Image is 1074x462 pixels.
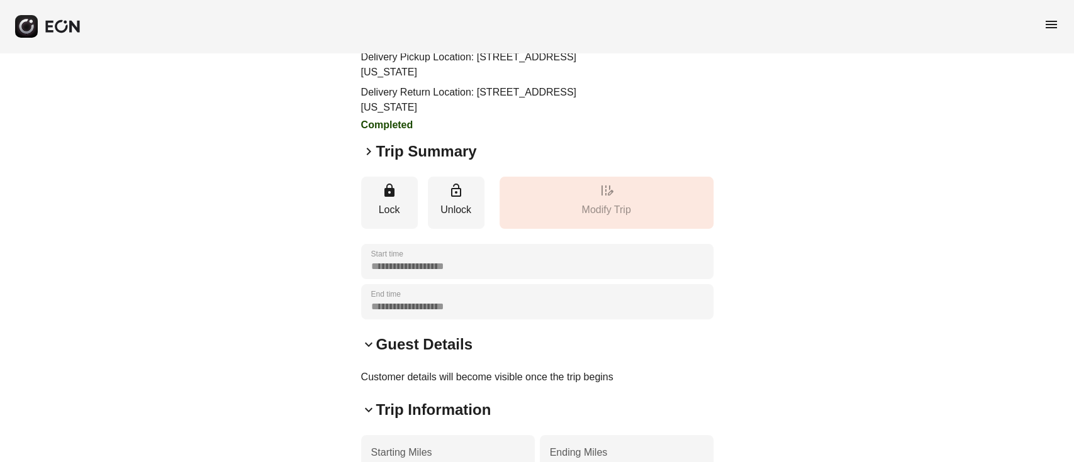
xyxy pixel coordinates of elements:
[376,400,491,420] h2: Trip Information
[367,202,411,217] p: Lock
[361,337,376,352] span: keyboard_arrow_down
[361,402,376,417] span: keyboard_arrow_down
[361,370,713,385] p: Customer details will become visible once the trip begins
[382,183,397,198] span: lock
[1044,17,1059,32] span: menu
[376,141,477,162] h2: Trip Summary
[434,202,478,217] p: Unlock
[361,177,418,229] button: Lock
[361,118,612,133] h3: Completed
[376,334,473,355] h2: Guest Details
[428,177,484,229] button: Unlock
[361,85,612,115] p: Delivery Return Location: [STREET_ADDRESS][US_STATE]
[361,144,376,159] span: keyboard_arrow_right
[550,445,608,460] label: Ending Miles
[361,50,612,80] p: Delivery Pickup Location: [STREET_ADDRESS][US_STATE]
[371,445,432,460] label: Starting Miles
[449,183,464,198] span: lock_open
